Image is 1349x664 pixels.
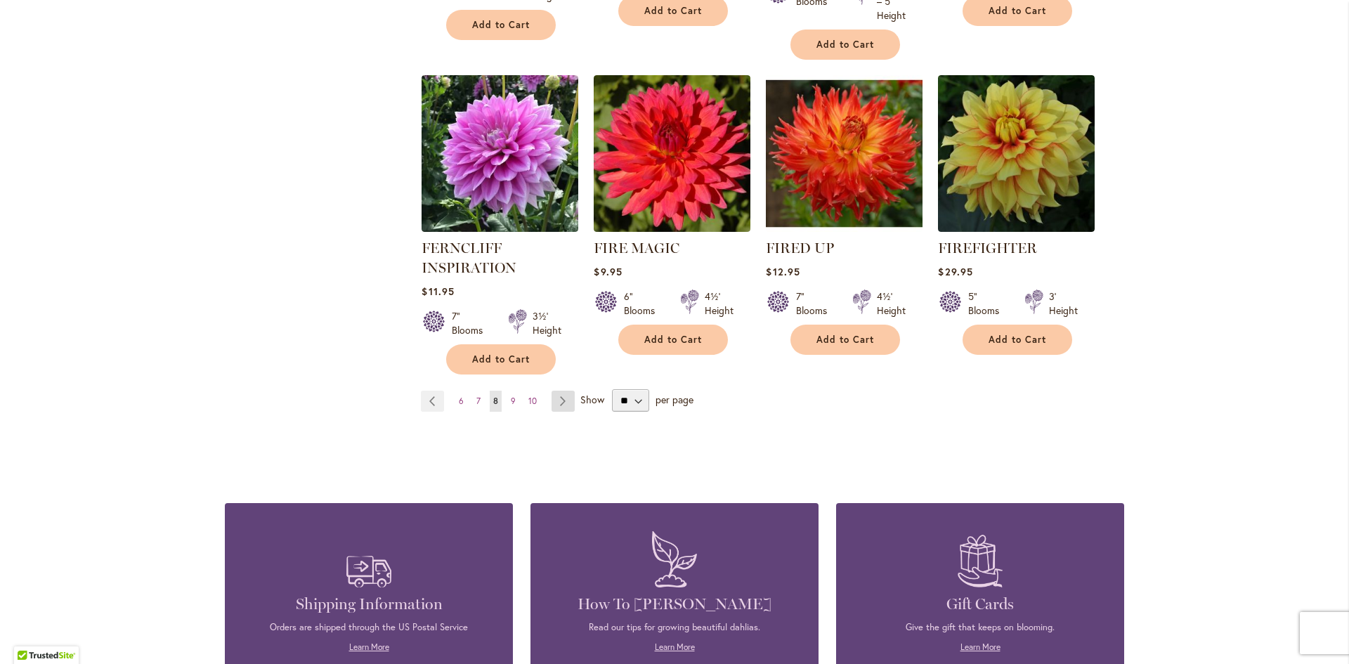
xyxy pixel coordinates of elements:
a: FIRED UP [766,240,834,256]
a: 6 [455,391,467,412]
a: FIRE MAGIC [594,221,750,235]
h4: How To [PERSON_NAME] [552,594,797,614]
span: 10 [528,396,537,406]
div: 5" Blooms [968,289,1008,318]
div: 4½' Height [705,289,734,318]
div: 4½' Height [877,289,906,318]
span: Show [580,393,604,406]
span: Add to Cart [644,334,702,346]
a: FIRED UP [766,221,923,235]
a: Learn More [655,642,695,652]
span: $11.95 [422,285,454,298]
div: 6" Blooms [624,289,663,318]
button: Add to Cart [446,344,556,375]
button: Add to Cart [963,325,1072,355]
img: FIRED UP [766,75,923,232]
span: Add to Cart [816,334,874,346]
span: Add to Cart [472,19,530,31]
div: 7" Blooms [796,289,835,318]
img: FIREFIGHTER [938,75,1095,232]
span: 9 [511,396,516,406]
span: $9.95 [594,265,622,278]
span: 6 [459,396,464,406]
span: 7 [476,396,481,406]
a: FIREFIGHTER [938,240,1037,256]
button: Add to Cart [790,325,900,355]
span: Add to Cart [989,334,1046,346]
a: FIRE MAGIC [594,240,679,256]
button: Add to Cart [446,10,556,40]
span: 8 [493,396,498,406]
a: FIREFIGHTER [938,221,1095,235]
img: Ferncliff Inspiration [422,75,578,232]
div: 3' Height [1049,289,1078,318]
h4: Shipping Information [246,594,492,614]
a: 10 [525,391,540,412]
h4: Gift Cards [857,594,1103,614]
a: Ferncliff Inspiration [422,221,578,235]
span: $29.95 [938,265,972,278]
a: FERNCLIFF INSPIRATION [422,240,516,276]
a: 7 [473,391,484,412]
button: Add to Cart [618,325,728,355]
p: Read our tips for growing beautiful dahlias. [552,621,797,634]
span: Add to Cart [644,5,702,17]
a: Learn More [960,642,1001,652]
span: Add to Cart [472,353,530,365]
span: per page [656,393,693,406]
span: $12.95 [766,265,800,278]
span: Add to Cart [989,5,1046,17]
div: 3½' Height [533,309,561,337]
img: FIRE MAGIC [594,75,750,232]
button: Add to Cart [790,30,900,60]
div: 7" Blooms [452,309,491,337]
iframe: Launch Accessibility Center [11,614,50,653]
span: Add to Cart [816,39,874,51]
p: Orders are shipped through the US Postal Service [246,621,492,634]
a: Learn More [349,642,389,652]
a: 9 [507,391,519,412]
p: Give the gift that keeps on blooming. [857,621,1103,634]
